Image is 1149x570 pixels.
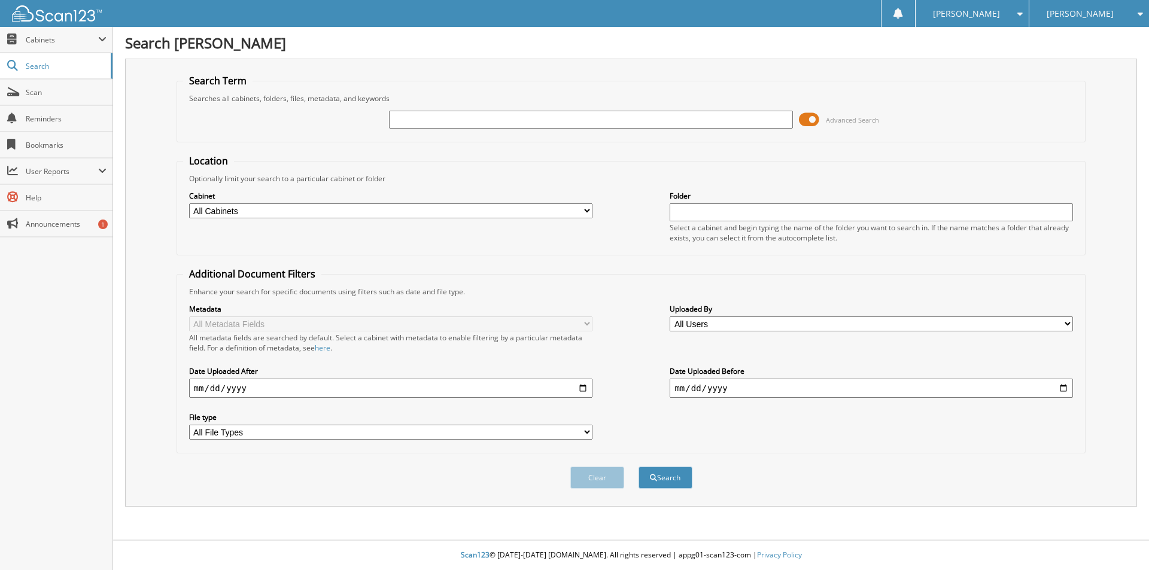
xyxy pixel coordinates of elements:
legend: Location [183,154,234,167]
div: Enhance your search for specific documents using filters such as date and file type. [183,286,1080,297]
label: File type [189,412,592,422]
label: Metadata [189,304,592,314]
button: Search [639,467,692,489]
legend: Additional Document Filters [183,267,321,281]
a: here [315,343,330,353]
label: Cabinet [189,191,592,201]
div: Optionally limit your search to a particular cabinet or folder [183,173,1080,184]
span: Help [26,193,107,203]
div: Searches all cabinets, folders, files, metadata, and keywords [183,93,1080,103]
div: All metadata fields are searched by default. Select a cabinet with metadata to enable filtering b... [189,333,592,353]
span: Reminders [26,114,107,124]
label: Folder [670,191,1073,201]
span: [PERSON_NAME] [933,10,1000,17]
input: end [670,379,1073,398]
div: © [DATE]-[DATE] [DOMAIN_NAME]. All rights reserved | appg01-scan123-com | [113,541,1149,570]
button: Clear [570,467,624,489]
span: [PERSON_NAME] [1047,10,1114,17]
div: Select a cabinet and begin typing the name of the folder you want to search in. If the name match... [670,222,1073,243]
label: Date Uploaded After [189,366,592,376]
span: User Reports [26,166,98,176]
div: 1 [98,220,108,229]
span: Search [26,61,105,71]
a: Privacy Policy [757,550,802,560]
input: start [189,379,592,398]
span: Cabinets [26,35,98,45]
span: Bookmarks [26,140,107,150]
img: scan123-logo-white.svg [12,5,102,22]
label: Date Uploaded Before [670,366,1073,376]
label: Uploaded By [670,304,1073,314]
h1: Search [PERSON_NAME] [125,33,1137,53]
span: Scan [26,87,107,97]
legend: Search Term [183,74,253,87]
span: Scan123 [461,550,490,560]
span: Advanced Search [826,115,879,124]
span: Announcements [26,219,107,229]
